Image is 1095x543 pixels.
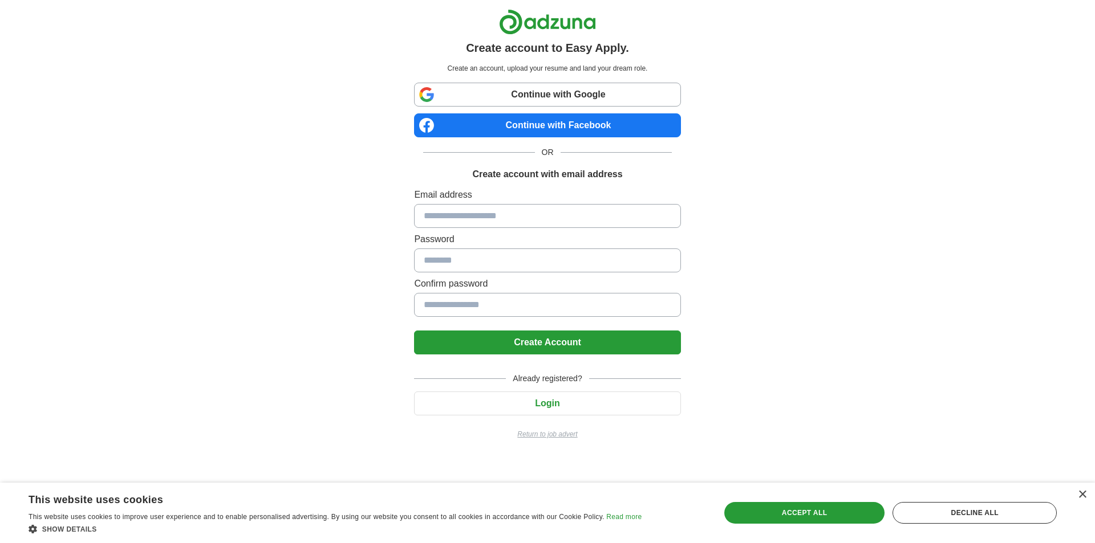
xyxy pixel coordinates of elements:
[466,39,629,56] h1: Create account to Easy Apply.
[893,502,1057,524] div: Decline all
[29,513,605,521] span: This website uses cookies to improve user experience and to enable personalised advertising. By u...
[414,232,680,246] label: Password
[414,277,680,291] label: Confirm password
[414,398,680,408] a: Login
[42,525,97,533] span: Show details
[29,489,613,507] div: This website uses cookies
[1078,491,1086,499] div: Close
[416,63,678,74] p: Create an account, upload your resume and land your dream role.
[724,502,885,524] div: Accept all
[499,9,596,35] img: Adzuna logo
[606,513,642,521] a: Read more, opens a new window
[506,373,589,385] span: Already registered?
[414,83,680,107] a: Continue with Google
[29,523,642,534] div: Show details
[414,330,680,354] button: Create Account
[414,391,680,415] button: Login
[472,168,622,181] h1: Create account with email address
[414,429,680,439] a: Return to job advert
[535,146,561,158] span: OR
[414,188,680,202] label: Email address
[414,113,680,137] a: Continue with Facebook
